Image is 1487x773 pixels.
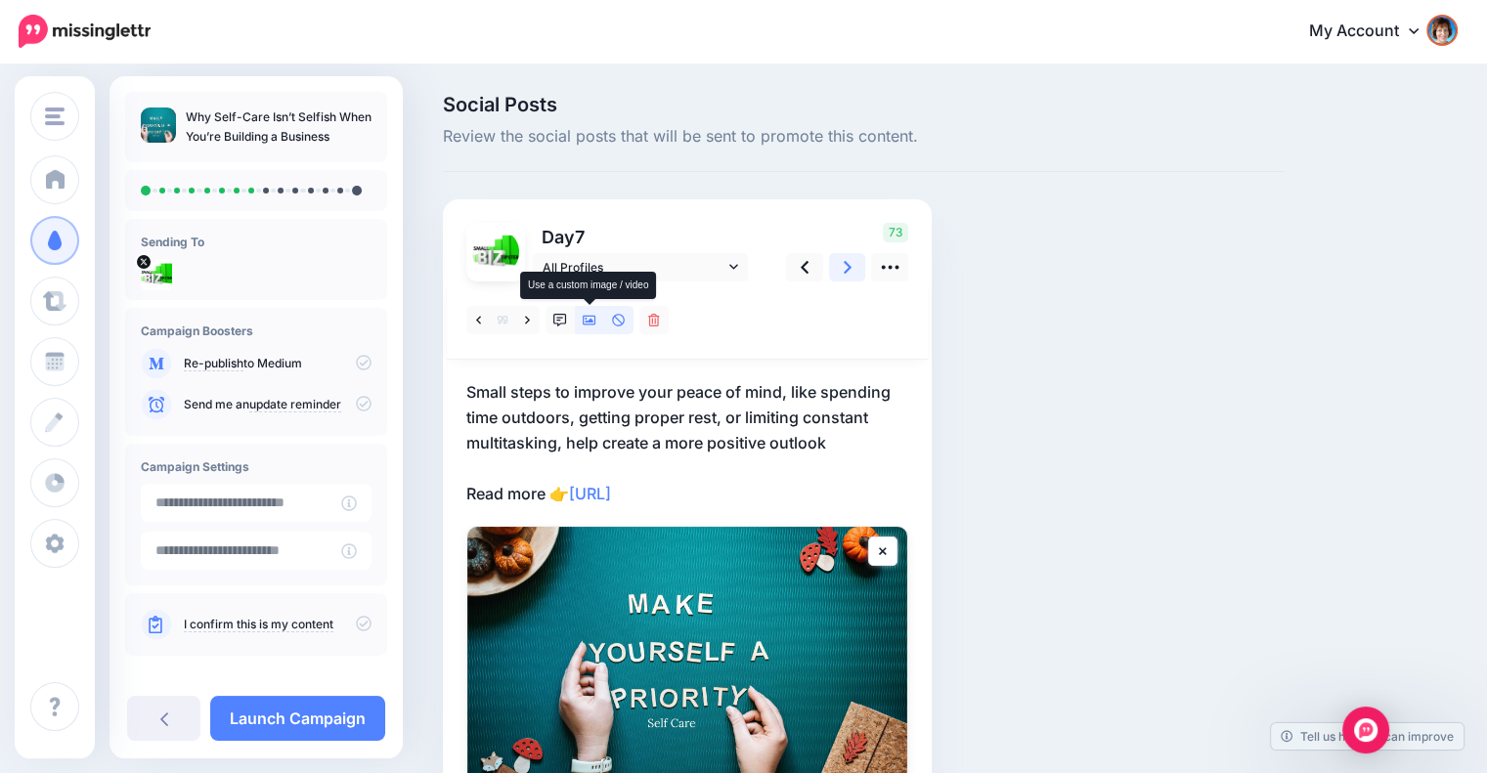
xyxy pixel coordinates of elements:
img: XSPZE6w9-66473.jpg [141,259,172,290]
h4: Campaign Settings [141,459,372,474]
div: Open Intercom Messenger [1342,707,1389,753]
a: Re-publish [184,356,243,371]
span: 7 [575,227,585,247]
p: Send me an [184,396,372,413]
a: All Profiles [533,253,748,281]
span: 73 [883,223,908,242]
p: to Medium [184,355,372,372]
span: Review the social posts that will be sent to promote this content. [443,124,1284,150]
a: [URL] [569,484,611,503]
p: Day [533,223,751,251]
h4: Campaign Boosters [141,323,372,338]
img: Missinglettr [19,15,151,48]
a: Tell us how we can improve [1271,723,1464,750]
a: update reminder [249,397,341,412]
img: c4abe45e8131eeaeb66d723965a8eb7d_thumb.jpg [141,107,176,143]
img: XSPZE6w9-66473.jpg [472,229,519,276]
h4: Sending To [141,235,372,249]
a: I confirm this is my content [184,617,333,632]
a: My Account [1290,8,1458,56]
p: Why Self-Care Isn’t Selfish When You’re Building a Business [186,107,372,147]
span: All Profiles [543,257,724,278]
p: Small steps to improve your peace of mind, like spending time outdoors, getting proper rest, or l... [466,379,908,506]
span: Social Posts [443,95,1284,114]
img: menu.png [45,107,65,125]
